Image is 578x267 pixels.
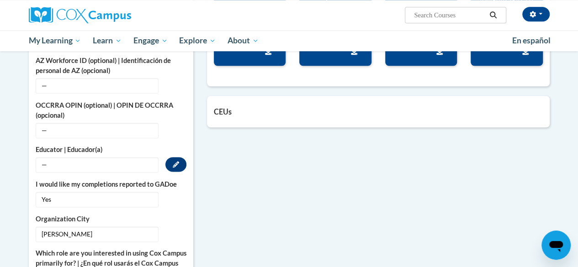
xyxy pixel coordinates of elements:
span: About [228,35,259,46]
label: AZ Workforce ID (optional) | Identificación de personal de AZ (opcional) [36,56,186,76]
span: Yes [36,192,159,207]
div: Main menu [22,30,557,51]
a: Learn [87,30,127,51]
a: Download Certificate [344,44,365,59]
span: — [36,157,159,173]
span: — [36,123,159,138]
a: Engage [127,30,174,51]
h5: CEUs [214,107,543,116]
input: Search Courses [413,10,486,21]
button: Search [486,10,500,21]
span: Learn [93,35,122,46]
img: Cox Campus [29,7,131,23]
iframe: Button to launch messaging window [541,230,571,260]
span: Engage [133,35,168,46]
a: My Learning [23,30,87,51]
a: About [222,30,265,51]
span: [PERSON_NAME] [36,226,159,242]
label: OCCRRA OPIN (optional) | OPIN DE OCCRRA (opcional) [36,100,186,120]
span: Explore [179,35,216,46]
a: Explore [173,30,222,51]
a: En español [506,31,557,50]
label: Educator | Educador(a) [36,145,186,155]
button: Account Settings [522,7,550,21]
a: Download Certificate [258,44,279,59]
a: Download Certificate [429,44,450,59]
span: My Learning [28,35,81,46]
a: Download Certificate [515,44,536,59]
span: En español [512,36,551,45]
label: I would like my completions reported to GADoe [36,179,186,189]
span: — [36,78,159,94]
label: Organization City [36,214,186,224]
